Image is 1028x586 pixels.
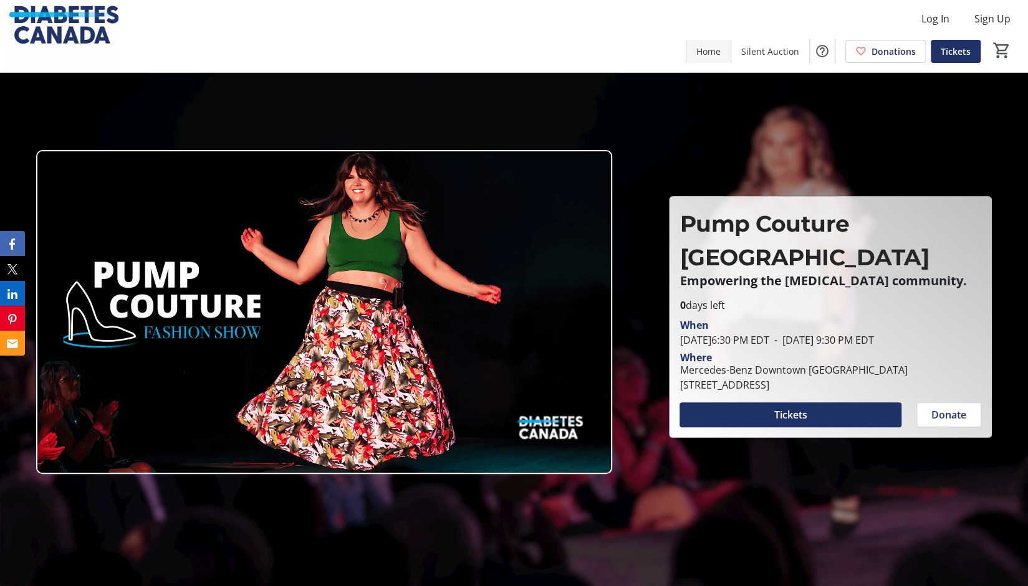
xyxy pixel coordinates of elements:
div: [STREET_ADDRESS] [680,377,907,392]
a: Silent Auction [731,40,809,63]
div: Mercedes-Benz Downtown [GEOGRAPHIC_DATA] [680,362,907,377]
span: Donations [872,45,916,58]
button: Cart [991,39,1013,62]
a: Tickets [931,40,981,63]
button: Donate [916,402,981,427]
span: Silent Auction [741,45,799,58]
button: Help [810,39,835,64]
button: Sign Up [964,9,1021,29]
span: Home [696,45,721,58]
div: Where [680,352,711,362]
a: Donations [845,40,926,63]
a: Home [686,40,731,63]
span: Log In [921,11,949,26]
button: Tickets [680,402,901,427]
span: - [769,333,782,347]
span: Pump Couture [GEOGRAPHIC_DATA] [680,210,929,271]
img: Campaign CTA Media Photo [36,150,612,474]
span: Donate [931,407,966,422]
span: [DATE] 6:30 PM EDT [680,333,769,347]
span: Sign Up [974,11,1011,26]
span: 0 [680,298,685,312]
span: Tickets [941,45,971,58]
p: days left [680,298,981,313]
img: Diabetes Canada's Logo [7,5,118,67]
p: Empowering the [MEDICAL_DATA] community. [680,274,981,288]
div: When [680,318,708,333]
span: [DATE] 9:30 PM EDT [769,333,873,347]
button: Log In [911,9,959,29]
span: Tickets [774,407,807,422]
